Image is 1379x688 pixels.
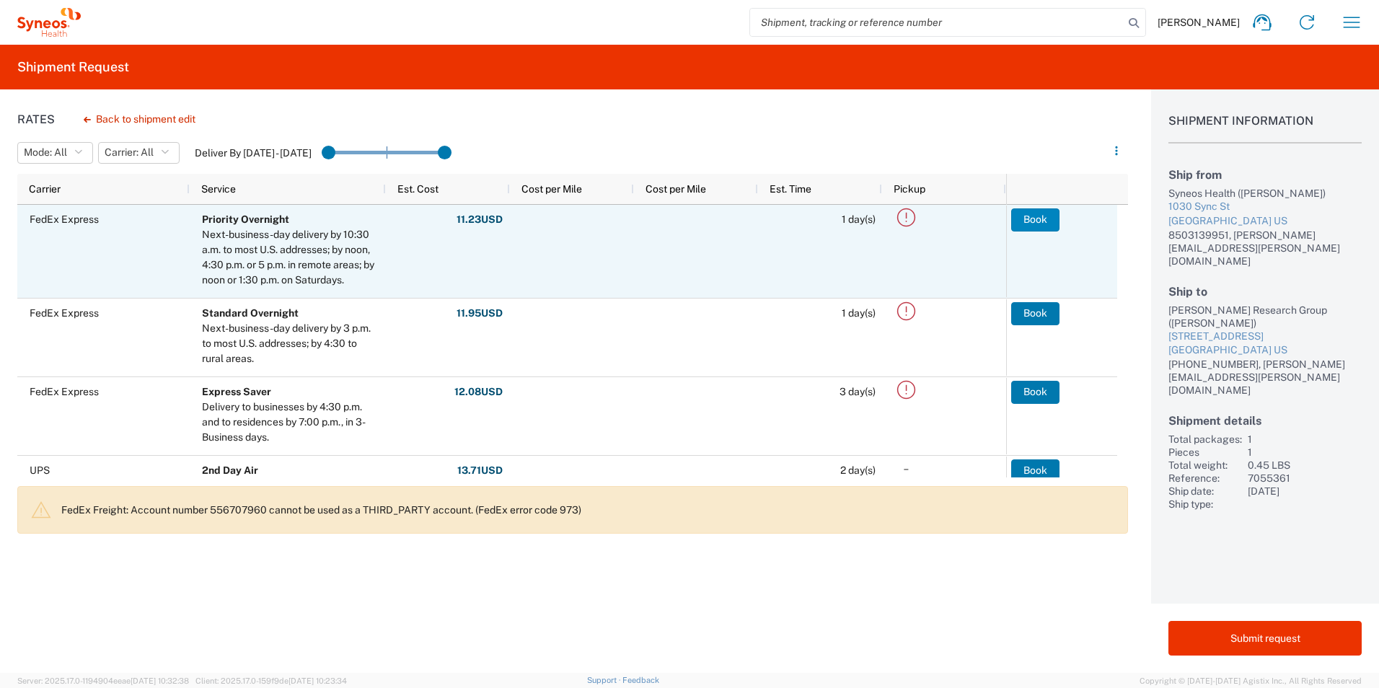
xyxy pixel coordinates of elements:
[202,307,299,319] b: Standard Overnight
[454,385,503,399] strong: 12.08 USD
[30,213,99,225] span: FedEx Express
[61,503,1116,516] p: FedEx Freight: Account number 556707960 cannot be used as a THIRD_PARTY account. (FedEx error cod...
[1168,114,1362,144] h1: Shipment Information
[1158,16,1240,29] span: [PERSON_NAME]
[202,386,271,397] b: Express Saver
[1011,208,1059,231] button: Book
[1248,433,1362,446] div: 1
[894,183,925,195] span: Pickup
[1168,414,1362,428] h2: Shipment details
[288,676,347,685] span: [DATE] 10:23:34
[840,464,876,476] span: 2 day(s)
[750,9,1124,36] input: Shipment, tracking or reference number
[1168,433,1242,446] div: Total packages:
[457,464,503,477] strong: 13.71 USD
[1011,302,1059,325] button: Book
[1168,229,1362,268] div: 8503139951, [PERSON_NAME][EMAIL_ADDRESS][PERSON_NAME][DOMAIN_NAME]
[1168,330,1362,358] a: [STREET_ADDRESS][GEOGRAPHIC_DATA] US
[457,306,503,320] strong: 11.95 USD
[202,213,289,225] b: Priority Overnight
[202,321,379,366] div: Next-business-day delivery by 3 p.m. to most U.S. addresses; by 4:30 to rural areas.
[201,183,236,195] span: Service
[457,459,503,482] button: 13.71USD
[397,183,439,195] span: Est. Cost
[1168,459,1242,472] div: Total weight:
[17,58,129,76] h2: Shipment Request
[1168,446,1242,459] div: Pieces
[1248,446,1362,459] div: 1
[1168,168,1362,182] h2: Ship from
[30,307,99,319] span: FedEx Express
[1248,472,1362,485] div: 7055361
[1011,381,1059,404] button: Book
[195,676,347,685] span: Client: 2025.17.0-159f9de
[195,146,312,159] label: Deliver By [DATE] - [DATE]
[646,183,706,195] span: Cost per Mile
[202,400,379,445] div: Delivery to businesses by 4:30 p.m. and to residences by 7:00 p.m., in 3-Business days.
[131,676,189,685] span: [DATE] 10:32:38
[1248,485,1362,498] div: [DATE]
[1168,200,1362,228] a: 1030 Sync St[GEOGRAPHIC_DATA] US
[1168,304,1362,330] div: [PERSON_NAME] Research Group ([PERSON_NAME])
[202,464,258,476] b: 2nd Day Air
[840,386,876,397] span: 3 day(s)
[842,307,876,319] span: 1 day(s)
[24,146,67,159] span: Mode: All
[1168,343,1362,358] div: [GEOGRAPHIC_DATA] US
[456,302,503,325] button: 11.95USD
[1168,358,1362,397] div: [PHONE_NUMBER], [PERSON_NAME][EMAIL_ADDRESS][PERSON_NAME][DOMAIN_NAME]
[17,676,189,685] span: Server: 2025.17.0-1194904eeae
[454,381,503,404] button: 12.08USD
[1168,187,1362,200] div: Syneos Health ([PERSON_NAME])
[72,107,207,132] button: Back to shipment edit
[1168,498,1242,511] div: Ship type:
[1168,485,1242,498] div: Ship date:
[17,113,55,126] h1: Rates
[622,676,659,684] a: Feedback
[30,464,50,476] span: UPS
[587,676,623,684] a: Support
[457,213,503,226] strong: 11.23 USD
[770,183,811,195] span: Est. Time
[202,227,379,288] div: Next-business-day delivery by 10:30 a.m. to most U.S. addresses; by noon, 4:30 p.m. or 5 p.m. in ...
[98,142,180,164] button: Carrier: All
[1011,459,1059,482] button: Book
[1168,472,1242,485] div: Reference:
[521,183,582,195] span: Cost per Mile
[842,213,876,225] span: 1 day(s)
[105,146,154,159] span: Carrier: All
[1168,621,1362,656] button: Submit request
[1168,200,1362,214] div: 1030 Sync St
[456,208,503,231] button: 11.23USD
[30,386,99,397] span: FedEx Express
[1248,459,1362,472] div: 0.45 LBS
[1168,214,1362,229] div: [GEOGRAPHIC_DATA] US
[29,183,61,195] span: Carrier
[1168,285,1362,299] h2: Ship to
[1140,674,1362,687] span: Copyright © [DATE]-[DATE] Agistix Inc., All Rights Reserved
[1168,330,1362,344] div: [STREET_ADDRESS]
[17,142,93,164] button: Mode: All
